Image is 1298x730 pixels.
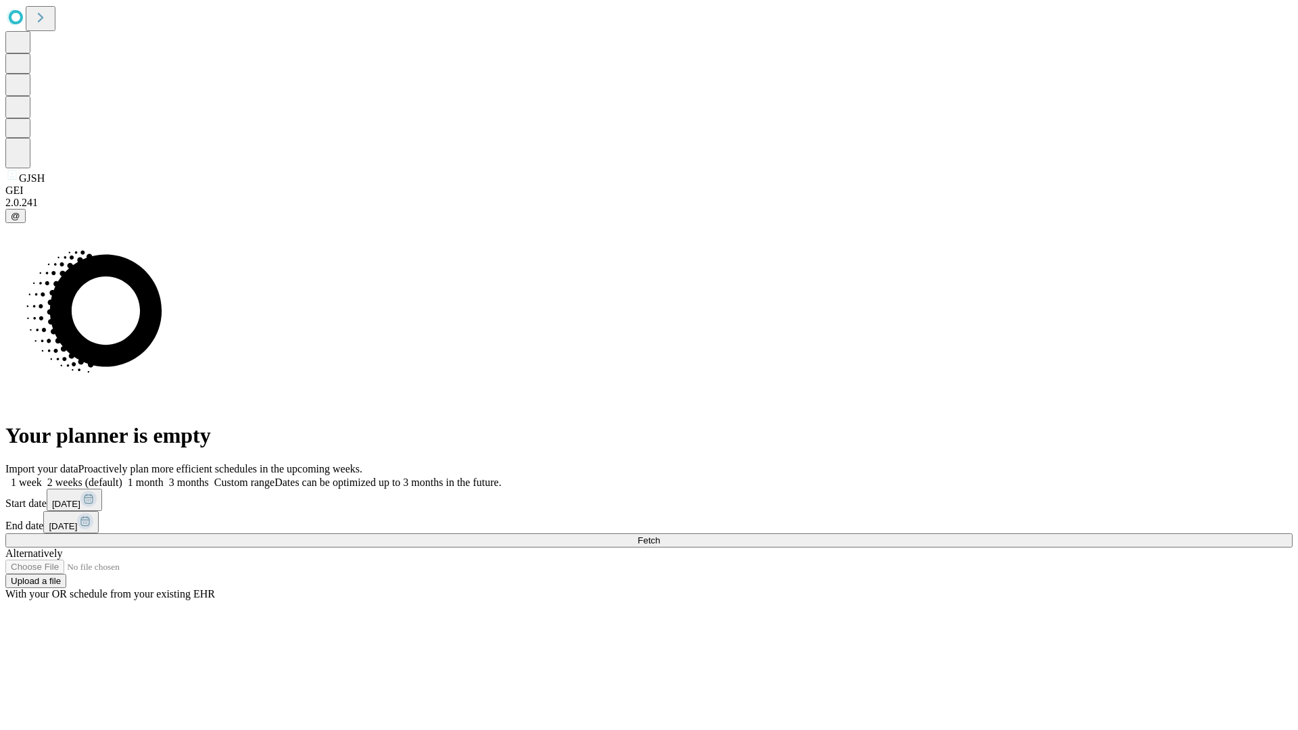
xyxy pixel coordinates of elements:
span: [DATE] [52,499,80,509]
span: 3 months [169,477,209,488]
span: GJSH [19,172,45,184]
span: With your OR schedule from your existing EHR [5,588,215,600]
span: 1 week [11,477,42,488]
span: Fetch [638,535,660,545]
div: End date [5,511,1293,533]
span: Custom range [214,477,274,488]
span: Import your data [5,463,78,474]
div: GEI [5,185,1293,197]
span: @ [11,211,20,221]
button: [DATE] [43,511,99,533]
span: Dates can be optimized up to 3 months in the future. [274,477,501,488]
div: Start date [5,489,1293,511]
button: [DATE] [47,489,102,511]
button: @ [5,209,26,223]
h1: Your planner is empty [5,423,1293,448]
span: Alternatively [5,547,62,559]
span: 1 month [128,477,164,488]
button: Upload a file [5,574,66,588]
span: Proactively plan more efficient schedules in the upcoming weeks. [78,463,362,474]
button: Fetch [5,533,1293,547]
span: [DATE] [49,521,77,531]
span: 2 weeks (default) [47,477,122,488]
div: 2.0.241 [5,197,1293,209]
